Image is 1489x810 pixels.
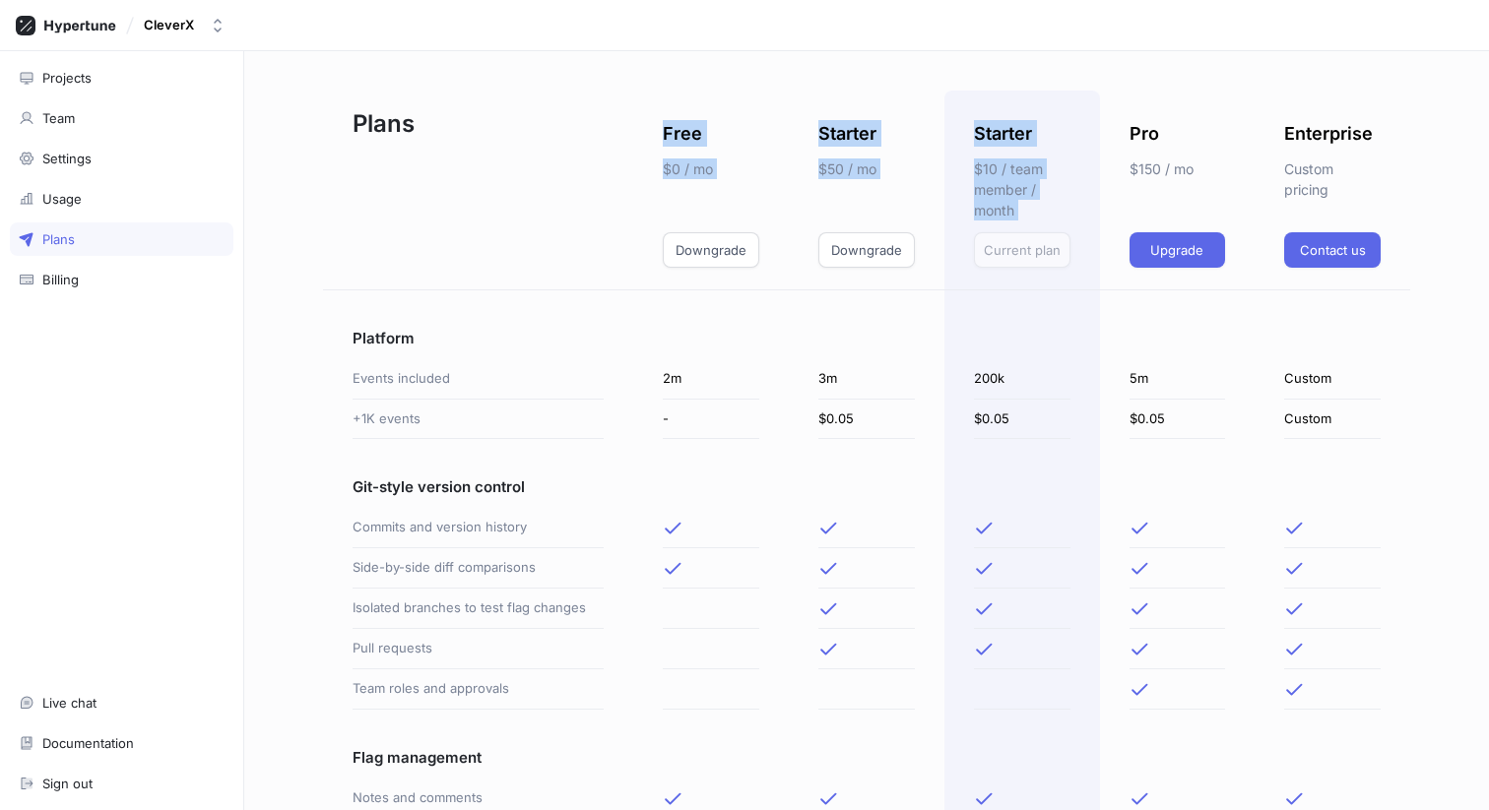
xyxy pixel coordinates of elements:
div: Flag management [353,710,604,779]
a: Usage [10,182,233,216]
button: CleverX [136,9,233,41]
div: 200k [974,359,1070,400]
div: Platform [353,290,604,359]
div: +1K events [353,400,604,440]
a: Projects [10,61,233,94]
span: Downgrade [831,244,902,256]
div: Sign out [42,776,93,791]
div: $0.05 [974,400,1070,440]
div: Isolated branches to test flag changes [353,589,604,629]
p: Starter [974,120,1032,147]
div: 2m [663,359,759,400]
div: Team [42,110,75,126]
p: Starter [818,120,876,147]
p: Custom pricing [1284,158,1381,200]
a: Plans [10,222,233,256]
div: Settings [42,151,92,166]
div: Pull requests [353,629,604,669]
p: $50 / mo [818,158,915,179]
p: $10 / team member / month [974,158,1070,220]
div: Usage [42,191,82,207]
span: Upgrade [1150,244,1203,256]
a: Billing [10,263,233,296]
span: Contact us [1300,244,1366,256]
div: Events included [353,359,604,400]
div: $0.05 [818,400,915,440]
div: CleverX [144,17,194,33]
div: 3m [818,359,915,400]
span: Downgrade [676,244,746,256]
p: Free [663,120,702,147]
div: Git-style version control [353,439,604,508]
p: $150 / mo [1130,158,1226,179]
a: Team [10,101,233,135]
p: $0 / mo [663,158,759,179]
button: Downgrade [663,232,759,268]
div: - [663,400,759,440]
div: Plans [323,91,633,290]
div: Plans [42,231,75,247]
div: Documentation [42,735,134,751]
div: Projects [42,70,92,86]
div: Custom [1284,400,1381,440]
a: Documentation [10,726,233,760]
a: Settings [10,142,233,175]
div: Custom [1284,359,1381,400]
div: Team roles and approvals [353,669,604,710]
span: Current plan [984,244,1061,256]
button: Contact us [1284,232,1381,268]
button: Current plan [974,232,1070,268]
div: $0.05 [1130,400,1226,440]
button: Downgrade [818,232,915,268]
div: Side-by-side diff comparisons [353,548,604,589]
p: Enterprise [1284,120,1373,147]
div: Commits and version history [353,508,604,548]
button: Upgrade [1130,232,1226,268]
p: Pro [1130,120,1159,147]
div: 5m [1130,359,1226,400]
div: Live chat [42,695,97,711]
div: Billing [42,272,79,287]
